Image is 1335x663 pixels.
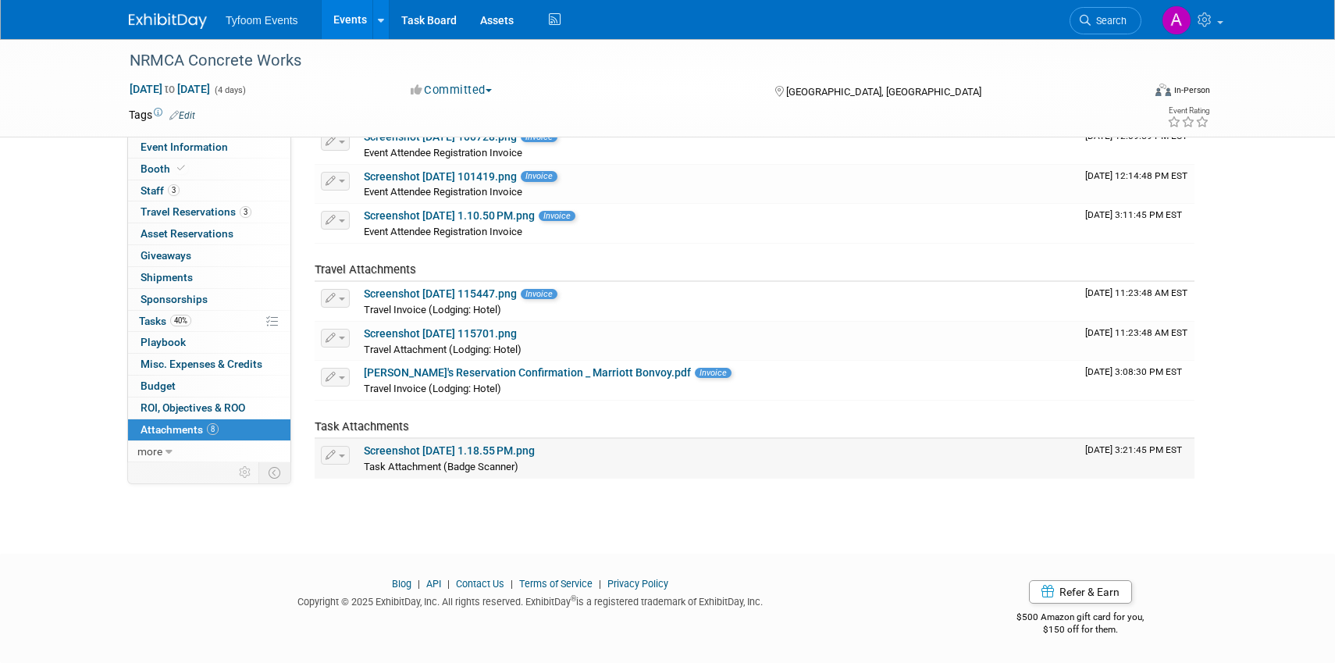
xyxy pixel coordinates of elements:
span: Budget [141,380,176,392]
span: Event Attendee Registration Invoice [364,147,522,159]
td: Upload Timestamp [1079,439,1194,478]
span: Travel Invoice (Lodging: Hotel) [364,304,501,315]
span: | [507,578,517,590]
a: Screenshot [DATE] 115447.png [364,287,517,300]
span: more [137,445,162,458]
a: Search [1070,7,1141,34]
span: Misc. Expenses & Credits [141,358,262,370]
span: 8 [207,423,219,435]
a: ROI, Objectives & ROO [128,397,290,419]
span: Playbook [141,336,186,348]
a: Misc. Expenses & Credits [128,354,290,375]
span: Shipments [141,271,193,283]
i: Booth reservation complete [177,164,185,173]
span: Asset Reservations [141,227,233,240]
a: Travel Reservations3 [128,201,290,223]
div: $500 Amazon gift card for you, [955,601,1207,636]
td: Upload Timestamp [1079,165,1194,204]
span: [DATE] [DATE] [129,82,211,96]
img: ExhibitDay [129,13,207,29]
a: Event Information [128,137,290,158]
a: Attachments8 [128,419,290,440]
a: [PERSON_NAME]'s Reservation Confirmation _ Marriott Bonvoy.pdf [364,366,691,379]
span: | [443,578,454,590]
span: Upload Timestamp [1085,209,1182,220]
div: Copyright © 2025 ExhibitDay, Inc. All rights reserved. ExhibitDay is a registered trademark of Ex... [129,591,931,609]
span: | [414,578,424,590]
a: Tasks40% [128,311,290,332]
div: Event Rating [1167,107,1209,115]
span: Staff [141,184,180,197]
a: Sponsorships [128,289,290,310]
span: Travel Attachment (Lodging: Hotel) [364,344,522,355]
a: Booth [128,159,290,180]
span: Travel Invoice (Lodging: Hotel) [364,383,501,394]
td: Personalize Event Tab Strip [232,462,259,483]
td: Toggle Event Tabs [259,462,291,483]
a: Budget [128,376,290,397]
img: Angie Nichols [1162,5,1191,35]
span: Upload Timestamp [1085,366,1182,377]
td: Upload Timestamp [1079,204,1194,243]
span: Task Attachment (Badge Scanner) [364,461,518,472]
a: Screenshot [DATE] 1.18.55 PM.png [364,444,535,457]
div: NRMCA Concrete Works [124,47,1118,75]
span: Giveaways [141,249,191,262]
span: Tasks [139,315,191,327]
a: Asset Reservations [128,223,290,244]
button: Committed [405,82,498,98]
span: Invoice [539,211,575,221]
a: more [128,441,290,462]
a: Contact Us [456,578,504,590]
sup: ® [571,594,576,603]
a: Blog [392,578,411,590]
span: Invoice [521,289,557,299]
td: Upload Timestamp [1079,322,1194,361]
a: Giveaways [128,245,290,266]
div: $150 off for them. [955,623,1207,636]
span: Upload Timestamp [1085,327,1187,338]
a: Staff3 [128,180,290,201]
a: Terms of Service [519,578,593,590]
span: Travel Reservations [141,205,251,218]
div: Event Format [1049,81,1210,105]
a: Refer & Earn [1029,580,1132,604]
a: Edit [169,110,195,121]
a: Screenshot [DATE] 1.10.50 PM.png [364,209,535,222]
span: Upload Timestamp [1085,444,1182,455]
span: Upload Timestamp [1085,287,1187,298]
span: Sponsorships [141,293,208,305]
img: Format-Inperson.png [1155,84,1171,96]
a: Privacy Policy [607,578,668,590]
span: Upload Timestamp [1085,170,1187,181]
span: Tyfoom Events [226,14,298,27]
span: Event Attendee Registration Invoice [364,186,522,198]
a: Playbook [128,332,290,353]
td: Upload Timestamp [1079,361,1194,400]
span: Invoice [521,171,557,181]
a: API [426,578,441,590]
span: Invoice [695,368,732,378]
a: Screenshot [DATE] 115701.png [364,327,517,340]
span: (4 days) [213,85,246,95]
span: Attachments [141,423,219,436]
span: Travel Attachments [315,262,416,276]
span: Booth [141,162,188,175]
span: Event Attendee Registration Invoice [364,226,522,237]
span: | [595,578,605,590]
span: to [162,83,177,95]
td: Upload Timestamp [1079,125,1194,164]
span: Task Attachments [315,419,409,433]
span: 40% [170,315,191,326]
span: 3 [240,206,251,218]
td: Upload Timestamp [1079,282,1194,321]
span: [GEOGRAPHIC_DATA], [GEOGRAPHIC_DATA] [786,86,981,98]
span: Search [1091,15,1127,27]
a: Shipments [128,267,290,288]
a: Screenshot [DATE] 101419.png [364,170,517,183]
span: 3 [168,184,180,196]
span: Event Information [141,141,228,153]
span: ROI, Objectives & ROO [141,401,245,414]
div: In-Person [1173,84,1210,96]
td: Tags [129,107,195,123]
